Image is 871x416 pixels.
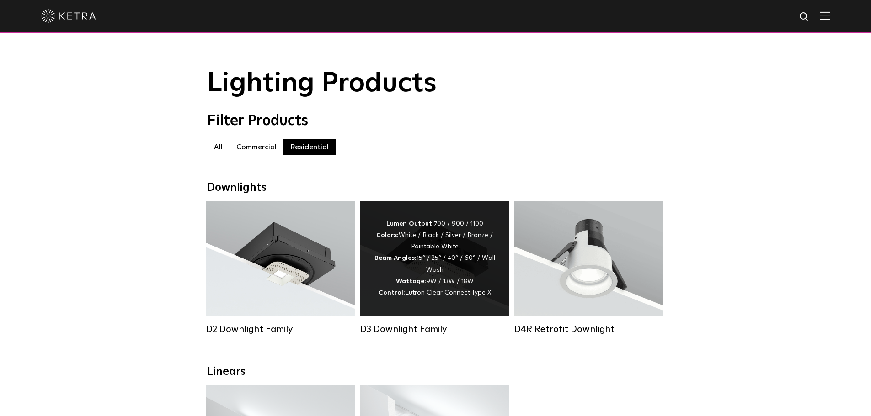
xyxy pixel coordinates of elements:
[230,139,283,155] label: Commercial
[207,181,664,195] div: Downlights
[207,112,664,130] div: Filter Products
[207,365,664,379] div: Linears
[376,232,399,238] strong: Colors:
[374,218,495,299] div: 700 / 900 / 1100 White / Black / Silver / Bronze / Paintable White 15° / 25° / 40° / 60° / Wall W...
[820,11,830,20] img: Hamburger%20Nav.svg
[386,221,434,227] strong: Lumen Output:
[396,278,426,284] strong: Wattage:
[41,9,96,23] img: ketra-logo-2019-white
[360,201,509,335] a: D3 Downlight Family Lumen Output:700 / 900 / 1100Colors:White / Black / Silver / Bronze / Paintab...
[514,201,663,335] a: D4R Retrofit Downlight Lumen Output:800Colors:White / BlackBeam Angles:15° / 25° / 40° / 60°Watta...
[379,290,405,296] strong: Control:
[799,11,810,23] img: search icon
[206,201,355,335] a: D2 Downlight Family Lumen Output:1200Colors:White / Black / Gloss Black / Silver / Bronze / Silve...
[374,255,417,261] strong: Beam Angles:
[207,139,230,155] label: All
[360,324,509,335] div: D3 Downlight Family
[207,70,437,97] span: Lighting Products
[514,324,663,335] div: D4R Retrofit Downlight
[206,324,355,335] div: D2 Downlight Family
[283,139,336,155] label: Residential
[405,290,491,296] span: Lutron Clear Connect Type X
